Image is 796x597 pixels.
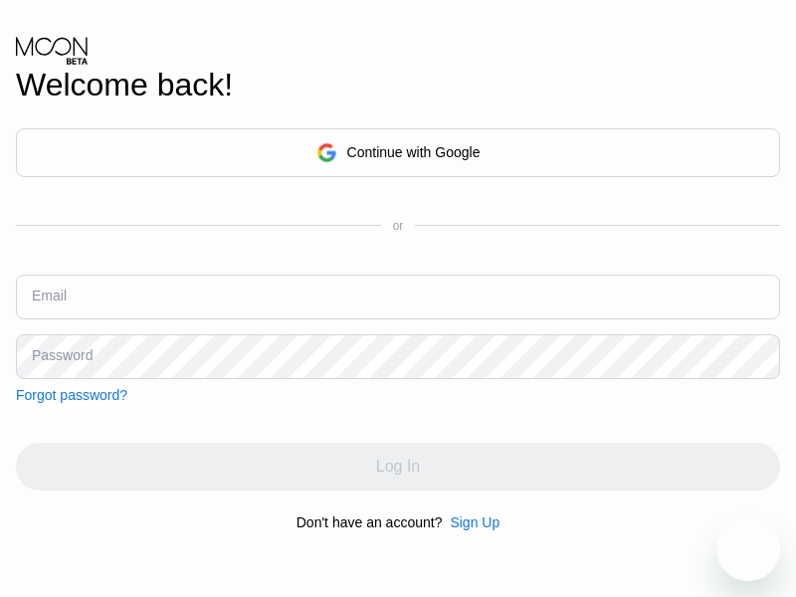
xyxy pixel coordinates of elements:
[716,517,780,581] iframe: Button to launch messaging window
[16,128,780,177] div: Continue with Google
[32,347,93,363] div: Password
[16,67,780,103] div: Welcome back!
[16,387,127,403] div: Forgot password?
[297,514,443,530] div: Don't have an account?
[450,514,499,530] div: Sign Up
[347,144,481,160] div: Continue with Google
[32,288,67,303] div: Email
[393,219,404,233] div: or
[442,514,499,530] div: Sign Up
